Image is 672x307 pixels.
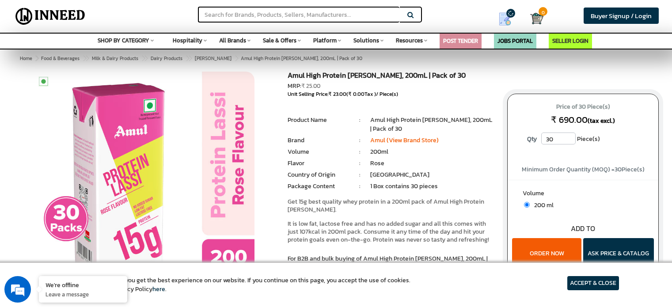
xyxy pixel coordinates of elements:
span: 200 ml [530,201,554,210]
article: ACCEPT & CLOSE [567,276,619,290]
span: ₹ 23.00 [328,90,346,98]
a: POST TENDER [443,37,478,45]
li: : [349,171,370,179]
a: here [152,284,165,294]
li: [GEOGRAPHIC_DATA] [370,171,494,179]
img: Inneed.Market [12,5,89,27]
span: Amul High Protein [PERSON_NAME], 200mL | Pack of 30 [39,55,362,62]
span: [PERSON_NAME] [195,55,232,62]
img: Amul High Protein Rose Lassi, 200mL [34,72,254,292]
li: Amul High Protein [PERSON_NAME], 200mL | Pack of 30 [370,116,494,133]
a: SELLER LOGIN [552,37,588,45]
img: Cart [530,12,543,25]
span: Piece(s) [577,133,600,146]
button: ASK PRICE & CATALOG [583,238,654,269]
span: / Piece(s) [376,90,398,98]
li: Volume [288,148,349,156]
span: Dairy Products [151,55,182,62]
li: Product Name [288,116,349,125]
span: ₹ 690.00 [551,113,588,126]
span: Minimum Order Quantity (MOQ) = Piece(s) [522,165,645,174]
p: It is low fat, lactose free and has no added sugar and all this comes with just 107kcal in 200ml ... [288,220,494,244]
span: Resources [396,36,423,45]
span: Hospitality [173,36,202,45]
span: Platform [313,36,337,45]
span: SHOP BY CATEGORY [98,36,149,45]
li: : [349,182,370,191]
a: Food & Beverages [39,53,81,64]
li: : [349,148,370,156]
div: We're offline [46,280,121,289]
a: Milk & Dairy Products [90,53,140,64]
span: > [83,53,87,64]
span: ₹ 0.00 [348,90,364,98]
span: Price of 30 Piece(s) [516,100,650,114]
div: Unit Selling Price: ( Tax ) [288,91,494,98]
span: Sale & Offers [263,36,296,45]
a: Cart 0 [530,9,537,28]
span: (tax excl.) [588,116,615,125]
div: ADD TO [508,224,658,234]
li: Rose [370,159,494,168]
span: > [186,53,190,64]
div: MRP: [288,82,494,91]
article: We use cookies to ensure you get the best experience on our website. If you continue on this page... [53,276,410,294]
a: JOBS PORTAL [497,37,533,45]
span: Food & Beverages [41,55,80,62]
input: Search for Brands, Products, Sellers, Manufacturers... [198,7,399,23]
p: Leave a message [46,290,121,298]
button: ORDER NOW [512,238,581,269]
li: Country of Origin [288,171,349,179]
li: 200ml [370,148,494,156]
a: Buyer Signup / Login [584,8,659,24]
li: Package Content [288,182,349,191]
span: Solutions [353,36,379,45]
a: Dairy Products [149,53,184,64]
li: Brand [288,136,349,145]
label: Qty [523,133,541,146]
span: 0 [539,7,547,16]
img: Show My Quotes [498,12,512,26]
a: my Quotes [486,9,530,29]
span: > [35,55,38,62]
span: > [235,53,239,64]
span: > [141,53,146,64]
p: For B2B and bulk buying of Amul High Protein [PERSON_NAME], 200mL | Pack of 30 at wholesale price... [288,254,494,281]
span: Buyer Signup / Login [591,11,652,21]
p: Get 15g best quality whey protein in a 200ml pack of Amul High Protein [PERSON_NAME]. [288,198,494,214]
span: 30 [615,165,622,174]
li: : [349,159,370,168]
li: Flavor [288,159,349,168]
a: Home [18,53,34,64]
span: All Brands [219,36,246,45]
a: Amul (View Brand Store) [370,136,439,145]
li: 1 Box contains 30 pieces [370,182,494,191]
span: ₹ 25.00 [301,82,320,90]
a: [PERSON_NAME] [193,53,233,64]
span: Milk & Dairy Products [92,55,138,62]
h1: Amul High Protein [PERSON_NAME], 200mL | Pack of 30 [288,72,494,82]
li: : [349,136,370,145]
li: : [349,116,370,125]
label: Volume [523,189,643,200]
